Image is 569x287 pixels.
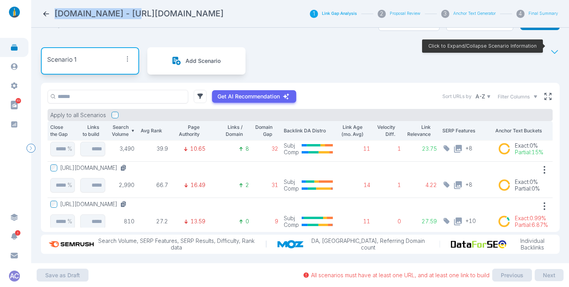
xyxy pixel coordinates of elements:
[211,124,243,137] p: Links / Domain
[284,127,336,134] p: Backlink DA Distro
[465,144,472,152] span: + 8
[67,182,72,189] p: %
[511,237,554,251] p: Individual Backlinks
[246,145,249,152] p: 8
[246,182,249,189] p: 2
[284,221,299,228] p: Comp
[516,10,525,18] div: 4
[406,124,431,137] p: Link Relevance
[465,180,472,188] span: + 8
[50,124,69,137] p: Close the Gap
[60,201,130,208] button: [URL][DOMAIN_NAME]
[515,149,543,156] p: Partial : 15%
[277,240,308,248] img: moz_logo.a3998d80.png
[474,92,492,102] button: A-Z
[60,164,130,171] button: [URL][DOMAIN_NAME]
[465,217,476,224] span: + 10
[406,182,437,189] p: 4.22
[111,145,134,152] p: 3,490
[172,56,221,66] button: Add Scenario
[80,124,99,137] p: Links to build
[376,182,401,189] p: 1
[535,269,564,282] button: Next
[498,93,538,100] button: Filter Columns
[515,142,543,149] p: Exact : 0%
[140,127,162,134] p: Avg Rank
[55,8,224,19] h2: www.sleepcrown.com - https://www.barebones-marketing.com/
[515,185,540,192] p: Partial : 0%
[217,93,280,100] p: Get AI Recommendation
[284,178,299,185] p: Subj
[406,218,437,225] p: 27.59
[428,43,537,50] p: Click to Expand/Collapse Scenario Information
[376,124,395,137] p: Velocity Diff.
[191,218,205,225] p: 13.59
[111,124,129,137] p: Search Volume
[190,145,205,152] p: 10.65
[515,178,540,185] p: Exact : 0%
[492,269,532,282] button: Previous
[46,237,98,251] img: semrush_logo.573af308.png
[441,10,449,18] div: 3
[186,57,221,64] p: Add Scenario
[140,218,168,225] p: 27.2
[284,185,299,192] p: Comp
[341,145,370,152] p: 11
[111,218,134,225] p: 810
[376,145,401,152] p: 1
[212,90,296,103] button: Get AI Recommendation
[406,145,437,152] p: 23.75
[310,10,318,18] div: 1
[173,124,199,137] p: Page Authority
[140,182,168,189] p: 66.7
[140,145,168,152] p: 39.9
[16,98,21,103] span: 63
[111,182,134,189] p: 2,990
[515,221,548,228] p: Partial : 6.87%
[378,10,386,18] div: 2
[475,93,485,100] p: A-Z
[390,11,421,16] button: Proposal Review
[311,272,489,279] p: All scenarios must have at least one URL, and at least one link to build
[442,127,490,134] p: SERP Features
[37,269,88,282] button: Save as Draft
[191,182,205,189] p: 16.49
[451,240,510,248] img: data_for_seo_logo.e5120ddb.png
[254,145,279,152] p: 32
[254,182,279,189] p: 31
[6,7,23,18] img: linklaunch_small.2ae18699.png
[495,127,550,134] p: Anchor Text Buckets
[284,142,299,149] p: Subj
[442,93,472,100] label: Sort URLs by
[341,182,370,189] p: 14
[284,149,299,156] p: Comp
[515,215,548,222] p: Exact : 0.99%
[97,237,255,251] p: Search Volume, SERP Features, SERP Results, Difficulty, Rank data
[50,112,106,119] p: Apply to all Scenarios
[528,11,558,16] button: Final Summary
[47,55,76,65] p: Scenario 1
[341,218,370,225] p: 11
[254,124,273,137] p: Domain Gap
[67,218,72,225] p: %
[498,93,530,100] span: Filter Columns
[308,237,429,251] p: DA, [GEOGRAPHIC_DATA], Referring Domain count
[246,218,249,225] p: 0
[284,215,299,222] p: Subj
[376,218,401,225] p: 0
[67,145,72,152] p: %
[322,11,357,16] button: Link Gap Analysis
[341,124,364,137] p: Link Age (mo. Avg)
[453,11,496,16] button: Anchor Text Generator
[254,218,279,225] p: 9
